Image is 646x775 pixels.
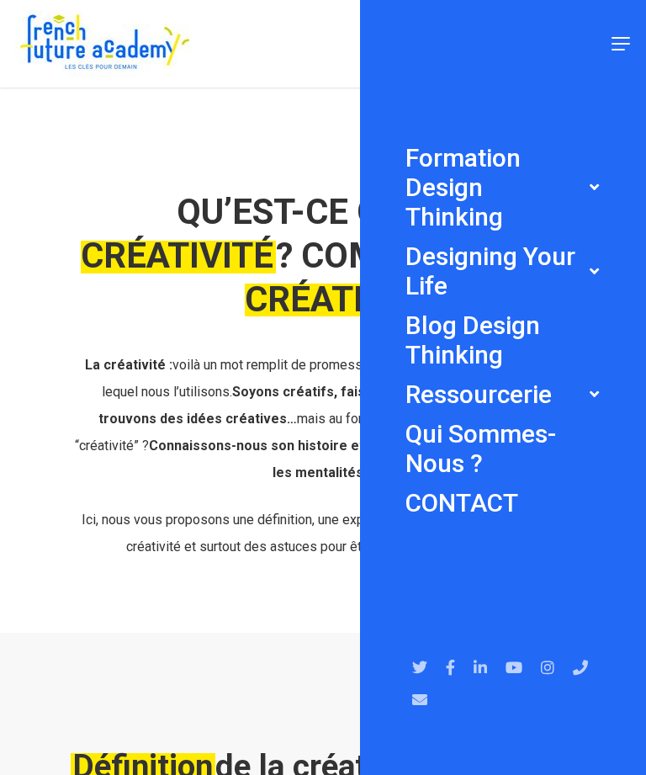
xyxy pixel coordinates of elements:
[149,438,571,480] strong: Connaissons-nous son histoire et ses évolutions dans le temps et les mentalités ?
[405,143,584,231] a: Formation Design Thinking
[81,191,470,276] em: LA CRÉATIVITÉ
[405,242,584,300] a: Designing Your Life
[405,419,601,478] a: Qui sommes-nous ?
[75,357,571,480] span: voilà un mot remplit de promesses, quel que soit le contexte dans lequel nous l’utilisons. mais a...
[405,488,518,518] a: CONTACT
[85,357,172,373] strong: La créativité :
[98,384,545,427] strong: Soyons créatifs, faisons appel à notre créativité, trouvons des idées créatives…
[405,380,552,409] a: Ressourcerie
[81,191,566,320] strong: QU’EST-CE QUE ? COMMENT ?
[405,311,601,369] a: Blog Design Thinking
[82,512,565,555] span: Ici, nous vous proposons une définition, une explication sur comment fonctionne la créativité et ...
[245,235,566,320] em: ÊTRE CRÉATIF
[15,10,193,77] img: French Future Academy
